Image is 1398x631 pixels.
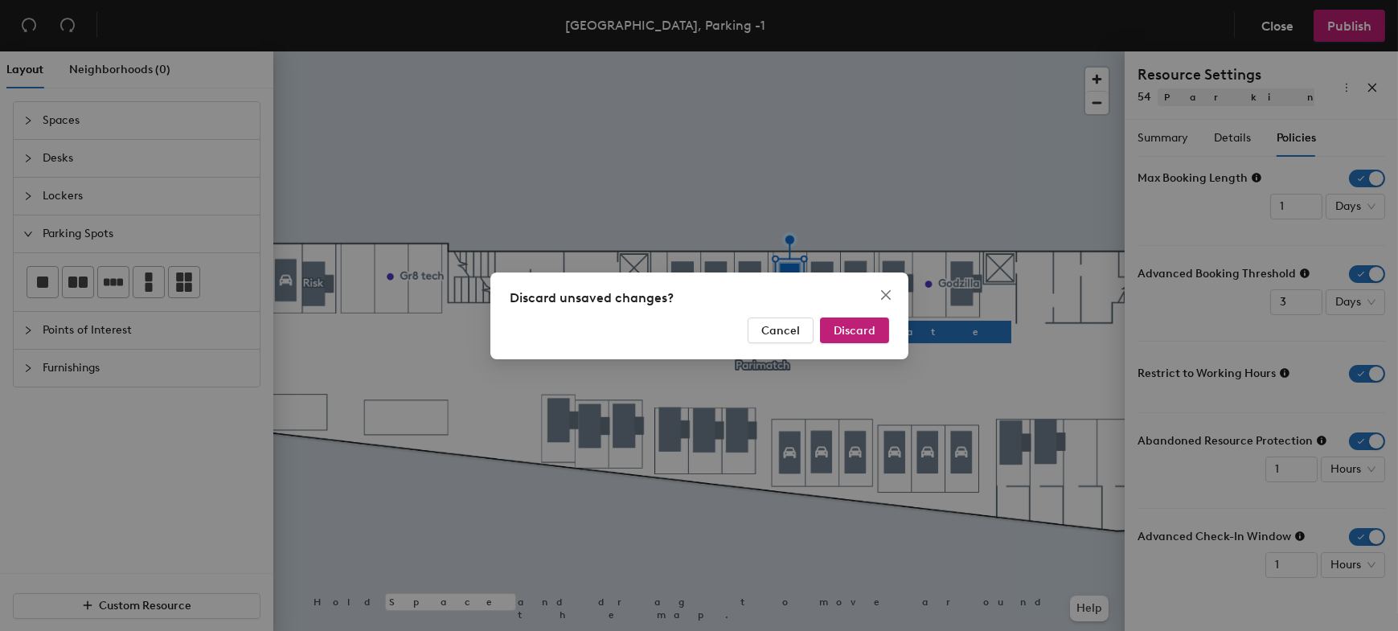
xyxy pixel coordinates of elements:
span: Cancel [761,323,800,337]
span: Close [873,289,899,301]
button: Close [873,282,899,308]
span: Discard [834,323,875,337]
button: Cancel [748,318,814,343]
span: close [879,289,892,301]
div: Discard unsaved changes? [510,289,889,308]
button: Discard [820,318,889,343]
